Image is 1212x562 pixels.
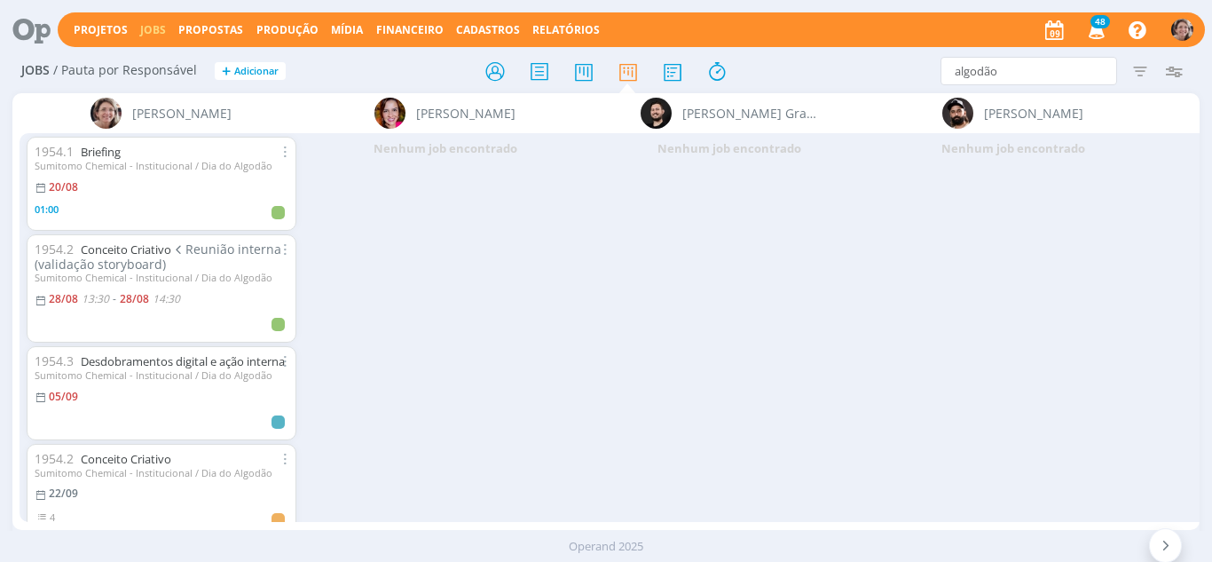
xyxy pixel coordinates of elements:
[74,22,128,37] a: Projetos
[81,241,171,257] a: Conceito Criativo
[374,98,405,129] img: B
[641,98,672,129] img: B
[53,63,197,78] span: / Pauta por Responsável
[49,486,78,501] : 22/09
[49,291,78,306] : 28/08
[251,23,324,37] button: Produção
[153,291,180,306] : 14:30
[21,63,50,78] span: Jobs
[303,133,587,165] div: Nenhum job encontrado
[1171,19,1193,41] img: A
[113,294,116,305] : -
[35,241,282,273] span: Reunião interna (validação storyboard)
[50,511,55,524] span: 4
[456,22,520,37] span: Cadastros
[215,62,286,81] button: +Adicionar
[35,272,288,283] div: Sumitomo Chemical - Institucional / Dia do Algodão
[35,143,74,160] span: 1954.1
[326,23,368,37] button: Mídia
[173,23,248,37] button: Propostas
[35,467,288,479] div: Sumitomo Chemical - Institucional / Dia do Algodão
[587,133,871,165] div: Nenhum job encontrado
[81,451,171,467] a: Conceito Criativo
[35,450,74,467] span: 1954.2
[81,353,285,369] a: Desdobramentos digital e ação interna
[1170,14,1194,45] button: A
[1090,15,1110,28] span: 48
[984,104,1083,123] span: [PERSON_NAME]
[35,241,74,257] span: 1954.2
[527,23,605,37] button: Relatórios
[35,352,74,369] span: 1954.3
[132,104,232,123] span: [PERSON_NAME]
[371,23,449,37] button: Financeiro
[81,144,121,160] a: Briefing
[416,104,515,123] span: [PERSON_NAME]
[256,22,319,37] a: Produção
[532,22,600,37] a: Relatórios
[140,22,166,37] a: Jobs
[49,389,78,404] : 05/09
[82,291,109,306] : 13:30
[35,202,59,216] span: 01:00
[682,104,818,123] span: [PERSON_NAME] Granata
[68,23,133,37] button: Projetos
[35,369,288,381] div: Sumitomo Chemical - Institucional / Dia do Algodão
[49,179,78,194] : 20/08
[940,57,1117,85] input: Busca
[234,66,279,77] span: Adicionar
[871,133,1155,165] div: Nenhum job encontrado
[91,98,122,129] img: A
[1077,14,1114,46] button: 48
[178,22,243,37] span: Propostas
[120,291,149,306] : 28/08
[35,160,288,171] div: Sumitomo Chemical - Institucional / Dia do Algodão
[451,23,525,37] button: Cadastros
[135,23,171,37] button: Jobs
[222,62,231,81] span: +
[942,98,973,129] img: B
[376,22,444,37] a: Financeiro
[331,22,363,37] a: Mídia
